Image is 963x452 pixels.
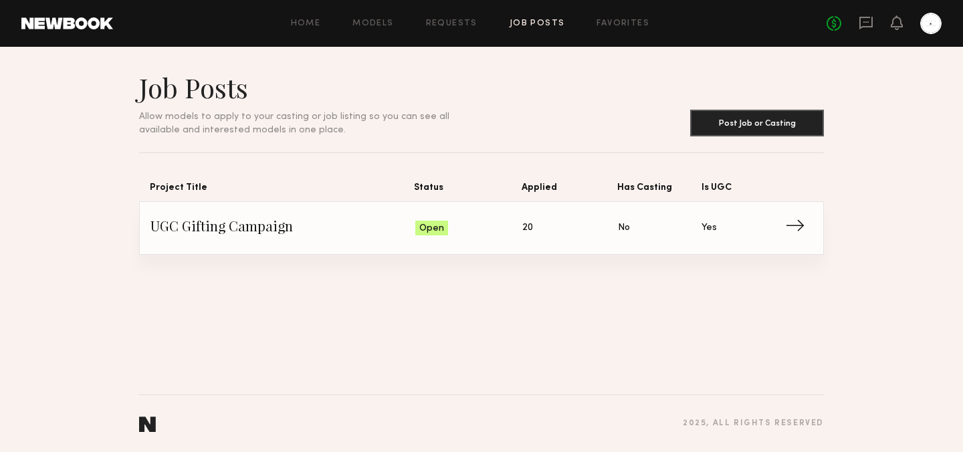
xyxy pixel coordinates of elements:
[522,180,617,201] span: Applied
[291,19,321,28] a: Home
[510,19,565,28] a: Job Posts
[139,112,449,134] span: Allow models to apply to your casting or job listing so you can see all available and interested ...
[522,221,533,235] span: 20
[618,221,630,235] span: No
[690,110,824,136] button: Post Job or Casting
[617,180,702,201] span: Has Casting
[414,180,522,201] span: Status
[597,19,649,28] a: Favorites
[785,218,813,238] span: →
[150,218,415,238] span: UGC Gifting Campaign
[150,202,813,254] a: UGC Gifting CampaignOpen20NoYes→
[702,221,717,235] span: Yes
[702,180,786,201] span: Is UGC
[426,19,477,28] a: Requests
[419,222,444,235] span: Open
[150,180,414,201] span: Project Title
[352,19,393,28] a: Models
[683,419,824,428] div: 2025 , all rights reserved
[139,71,481,104] h1: Job Posts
